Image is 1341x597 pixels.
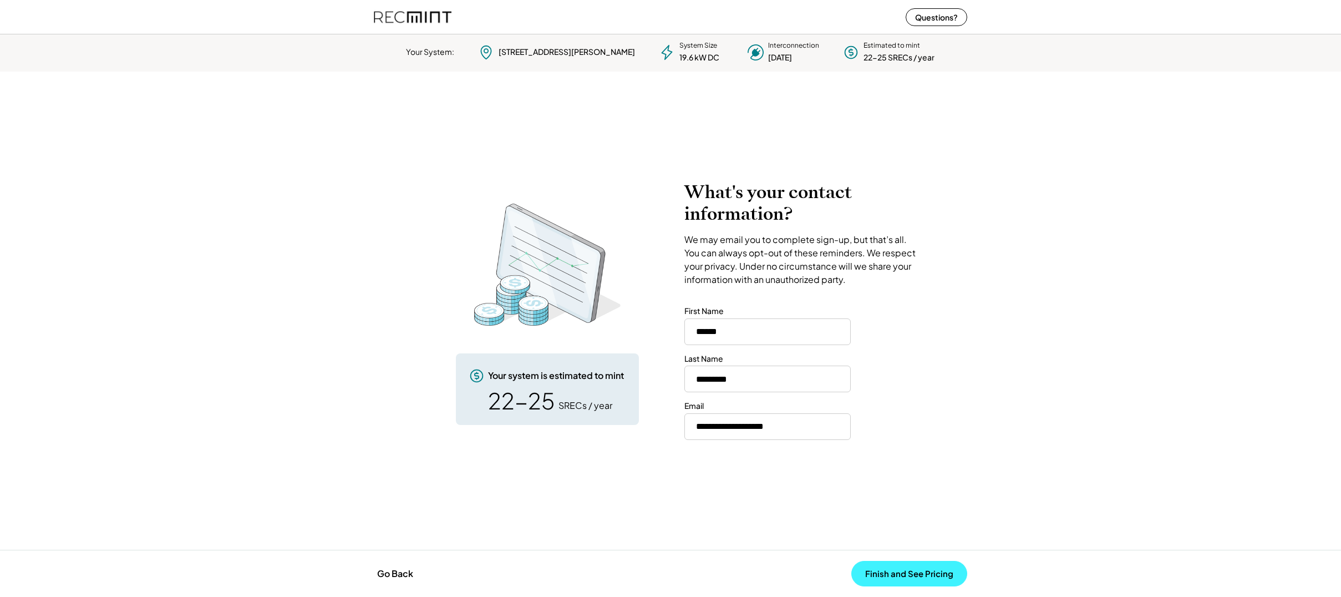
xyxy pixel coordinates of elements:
[684,233,920,286] div: We may email you to complete sign-up, but that’s all. You can always opt-out of these reminders. ...
[768,41,819,50] div: Interconnection
[684,306,724,317] div: First Name
[768,52,792,63] div: [DATE]
[374,561,416,586] button: Go Back
[679,41,717,50] div: System Size
[851,561,967,586] button: Finish and See Pricing
[488,370,624,382] div: Your system is estimated to mint
[488,389,555,412] div: 22-25
[406,47,454,58] div: Your System:
[558,399,612,412] div: SRECs / year
[499,47,635,58] div: [STREET_ADDRESS][PERSON_NAME]
[459,198,636,331] img: RecMintArtboard%203%20copy%204.png
[684,181,920,225] h2: What's your contact information?
[684,401,704,412] div: Email
[863,52,934,63] div: 22-25 SRECs / year
[679,52,719,63] div: 19.6 kW DC
[684,353,723,365] div: Last Name
[374,2,451,32] img: recmint-logotype%403x%20%281%29.jpeg
[863,41,920,50] div: Estimated to mint
[906,8,967,26] button: Questions?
